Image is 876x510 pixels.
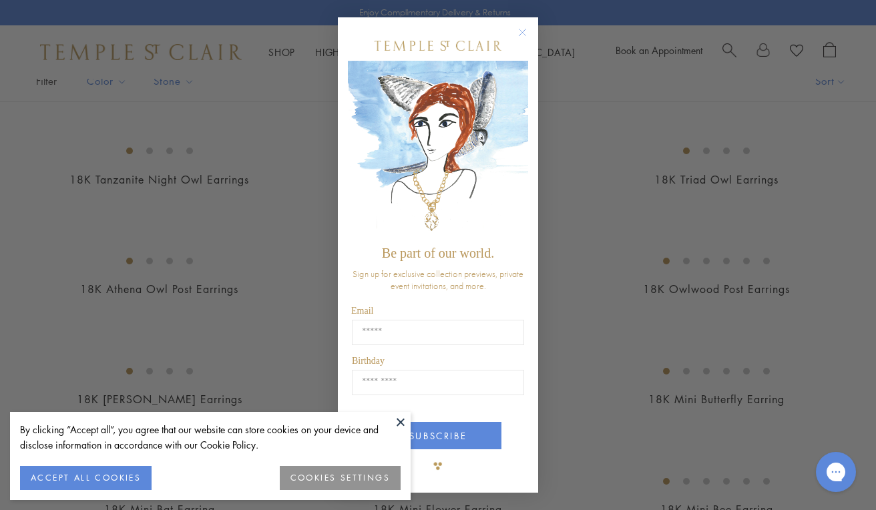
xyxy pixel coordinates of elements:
[375,422,501,449] button: SUBSCRIBE
[425,453,451,479] img: TSC
[280,466,401,490] button: COOKIES SETTINGS
[521,31,537,47] button: Close dialog
[351,306,373,316] span: Email
[20,422,401,453] div: By clicking “Accept all”, you agree that our website can store cookies on your device and disclos...
[352,320,524,345] input: Email
[352,356,385,366] span: Birthday
[382,246,494,260] span: Be part of our world.
[353,268,523,292] span: Sign up for exclusive collection previews, private event invitations, and more.
[809,447,863,497] iframe: Gorgias live chat messenger
[20,466,152,490] button: ACCEPT ALL COOKIES
[348,61,528,239] img: c4a9eb12-d91a-4d4a-8ee0-386386f4f338.jpeg
[375,41,501,51] img: Temple St. Clair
